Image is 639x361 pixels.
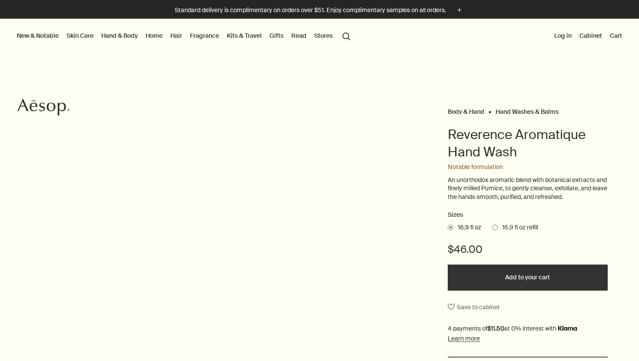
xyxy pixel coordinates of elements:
button: Log in [552,30,573,41]
a: Kits & Travel [225,30,263,41]
button: next slide [330,276,349,295]
a: Body & Hand [448,108,484,112]
button: previous slide [290,276,309,295]
a: Read [290,30,308,41]
a: Cabinet [578,30,604,41]
a: Fragrance [188,30,221,41]
span: 16.9 fl oz [453,223,481,232]
nav: supplementary [552,19,624,53]
button: Save to cabinet [448,299,500,315]
button: Open search [339,27,354,44]
a: Hand Washes & Balms [496,108,559,112]
a: Hand & Body [100,30,140,41]
span: Bottles are made from a minimum of 97% recycled plastics. [265,311,374,327]
h1: Reverence Aromatique Hand Wash [448,126,608,161]
p: Standard delivery is complimentary on orders over $51. Enjoy complimentary samples on all orders. [175,6,446,15]
p: An unorthodox aromatic blend with botanical extracts and finely milled Pumice, to gently cleanse,... [448,176,608,202]
button: Cart [608,30,624,41]
span: 16.9 fl oz refill [498,223,538,232]
nav: primary [15,19,354,53]
a: Skin Care [65,30,95,41]
button: Stores [313,30,334,41]
button: Standard delivery is complimentary on orders over $51. Enjoy complimentary samples on all orders. [175,5,464,15]
span: $46.00 [448,242,483,256]
h2: Sizes [448,210,608,220]
a: Gifts [268,30,285,41]
svg: Aesop [17,99,70,116]
div: Reverence Aromatique Hand Wash [213,275,426,295]
button: Add to your cart - $46.00 [448,265,608,291]
button: New & Notable [15,30,60,41]
a: Home [144,30,164,41]
a: Hair [169,30,184,41]
a: Aesop [15,96,72,120]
